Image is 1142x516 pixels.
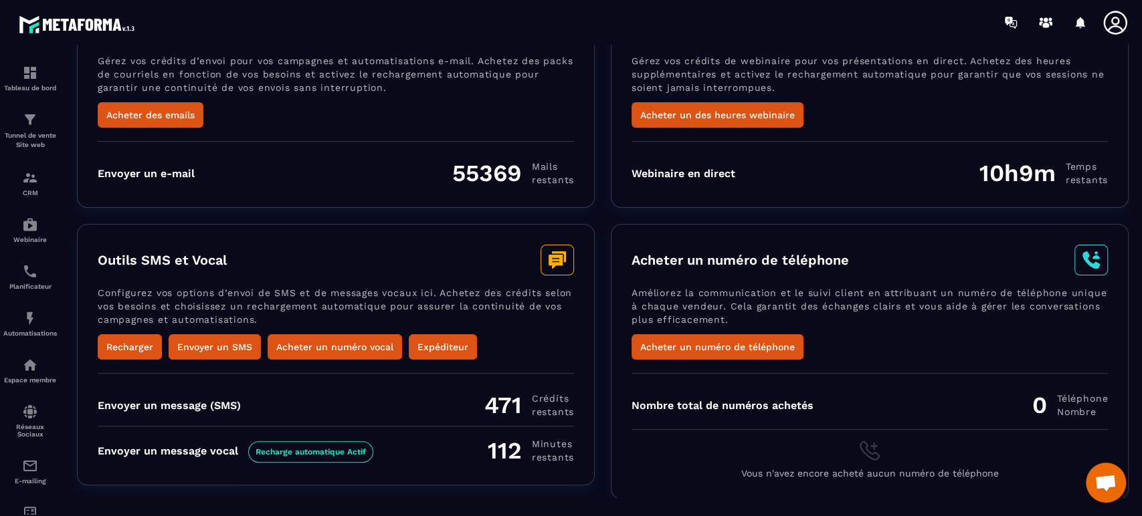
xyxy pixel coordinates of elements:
[532,450,574,464] span: restants
[632,286,1108,334] p: Améliorez la communication et le suivi client en attribuant un numéro de téléphone unique à chaqu...
[22,310,38,326] img: automations
[452,159,574,187] div: 55369
[532,437,574,450] span: minutes
[1066,160,1108,173] span: Temps
[22,170,38,186] img: formation
[1086,463,1126,503] div: Ouvrir le chat
[979,159,1108,187] div: 10h9m
[22,357,38,373] img: automations
[1057,392,1108,405] span: Téléphone
[98,286,574,334] p: Configurez vos options d’envoi de SMS et de messages vocaux ici. Achetez des crédits selon vos be...
[3,55,57,102] a: formationformationTableau de bord
[532,173,574,186] span: restants
[98,102,203,128] button: Acheter des emails
[22,65,38,81] img: formation
[3,330,57,337] p: Automatisations
[532,392,574,405] span: Crédits
[98,334,162,360] button: Recharger
[22,263,38,279] img: scheduler
[532,405,574,418] span: restants
[632,167,735,180] div: Webinaire en direct
[741,468,999,479] span: Vous n'avez encore acheté aucun numéro de téléphone
[22,404,38,420] img: social-network
[3,423,57,438] p: Réseaux Sociaux
[3,394,57,448] a: social-networksocial-networkRéseaux Sociaux
[3,376,57,384] p: Espace membre
[3,253,57,300] a: schedulerschedulerPlanificateur
[632,102,803,128] button: Acheter un des heures webinaire
[632,54,1108,102] p: Gérez vos crédits de webinaire pour vos présentations en direct. Achetez des heures supplémentair...
[632,334,803,360] button: Acheter un numéro de téléphone
[98,444,373,457] div: Envoyer un message vocal
[488,436,574,465] div: 112
[3,477,57,485] p: E-mailing
[3,236,57,243] p: Webinaire
[3,283,57,290] p: Planificateur
[1032,391,1108,419] div: 0
[22,112,38,128] img: formation
[532,160,574,173] span: Mails
[98,167,195,180] div: Envoyer un e-mail
[632,399,814,412] div: Nombre total de numéros achetés
[3,300,57,347] a: automationsautomationsAutomatisations
[1066,173,1108,186] span: restants
[98,399,241,412] div: Envoyer un message (SMS)
[409,334,477,360] button: Expéditeur
[3,189,57,197] p: CRM
[484,391,574,419] div: 471
[3,448,57,495] a: emailemailE-mailing
[3,347,57,394] a: automationsautomationsEspace membre
[1057,405,1108,418] span: Nombre
[3,207,57,253] a: automationsautomationsWebinaire
[3,160,57,207] a: formationformationCRM
[22,458,38,474] img: email
[268,334,402,360] button: Acheter un numéro vocal
[248,441,373,463] span: Recharge automatique Actif
[19,12,139,37] img: logo
[22,217,38,233] img: automations
[3,102,57,160] a: formationformationTunnel de vente Site web
[3,131,57,150] p: Tunnel de vente Site web
[169,334,261,360] button: Envoyer un SMS
[98,252,227,268] h3: Outils SMS et Vocal
[632,252,849,268] h3: Acheter un numéro de téléphone
[3,84,57,92] p: Tableau de bord
[98,54,574,102] p: Gérez vos crédits d’envoi pour vos campagnes et automatisations e-mail. Achetez des packs de cour...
